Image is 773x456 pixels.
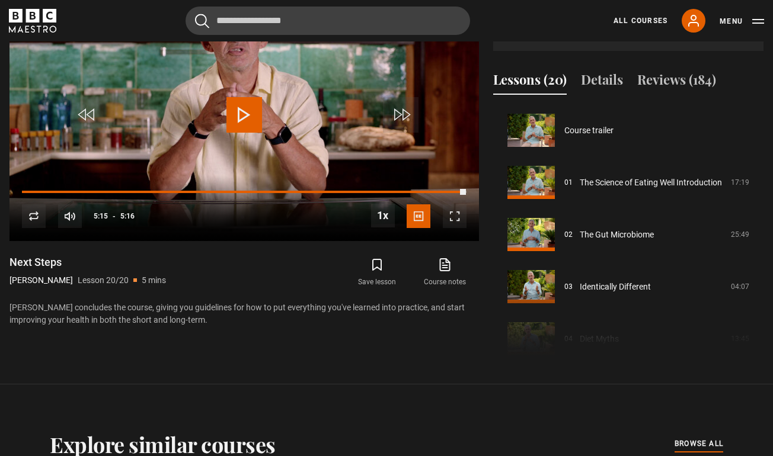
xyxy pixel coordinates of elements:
p: [PERSON_NAME] [9,274,73,287]
button: Captions [407,204,430,228]
p: [PERSON_NAME] concludes the course, giving you guidelines for how to put everything you've learne... [9,301,479,326]
button: Details [581,70,623,95]
a: Identically Different [580,281,651,293]
span: - [113,212,116,220]
a: The Gut Microbiome [580,229,654,241]
span: browse all [675,438,723,449]
button: Mute [58,204,82,228]
div: Progress Bar [22,191,467,193]
h1: Next Steps [9,255,166,269]
button: Reviews (184) [637,70,716,95]
svg: BBC Maestro [9,9,56,33]
button: Lessons (20) [493,70,567,95]
button: Replay [22,204,46,228]
p: Lesson 20/20 [78,274,129,287]
span: 5:15 [94,205,108,227]
button: Playback Rate [371,204,395,227]
a: Course trailer [564,124,614,137]
button: Save lesson [343,255,411,290]
a: The Science of Eating Well Introduction [580,176,722,189]
span: 5:16 [120,205,135,227]
button: Submit the search query [195,14,209,28]
input: Search [186,7,470,35]
button: Fullscreen [443,204,467,228]
a: browse all [675,438,723,451]
button: Toggle navigation [720,15,764,27]
a: Course notes [411,255,479,290]
a: All Courses [614,15,667,26]
p: 5 mins [142,274,166,287]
